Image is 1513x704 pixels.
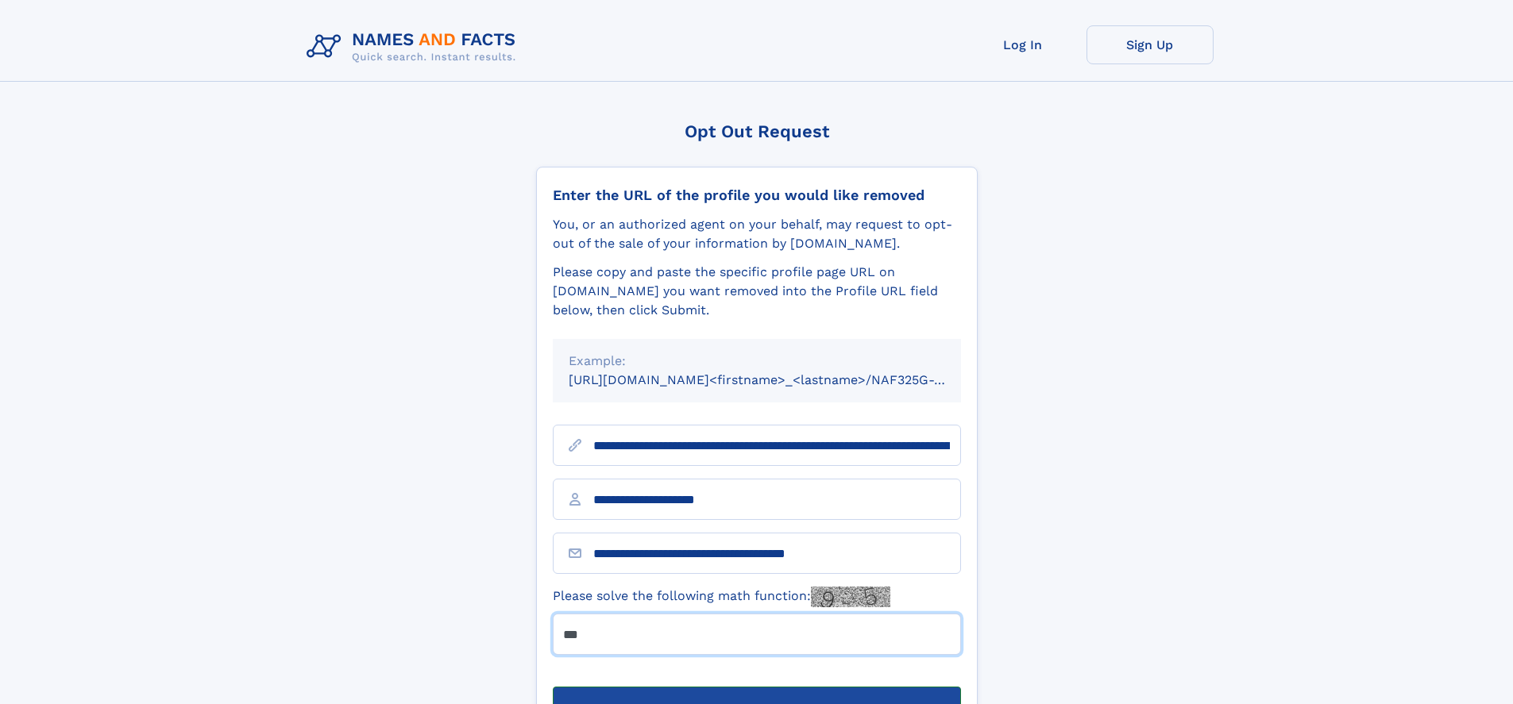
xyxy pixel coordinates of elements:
[569,352,945,371] div: Example:
[536,121,978,141] div: Opt Out Request
[1087,25,1214,64] a: Sign Up
[959,25,1087,64] a: Log In
[569,372,991,387] small: [URL][DOMAIN_NAME]<firstname>_<lastname>/NAF325G-xxxxxxxx
[553,587,890,607] label: Please solve the following math function:
[553,263,961,320] div: Please copy and paste the specific profile page URL on [DOMAIN_NAME] you want removed into the Pr...
[553,187,961,204] div: Enter the URL of the profile you would like removed
[553,215,961,253] div: You, or an authorized agent on your behalf, may request to opt-out of the sale of your informatio...
[300,25,529,68] img: Logo Names and Facts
